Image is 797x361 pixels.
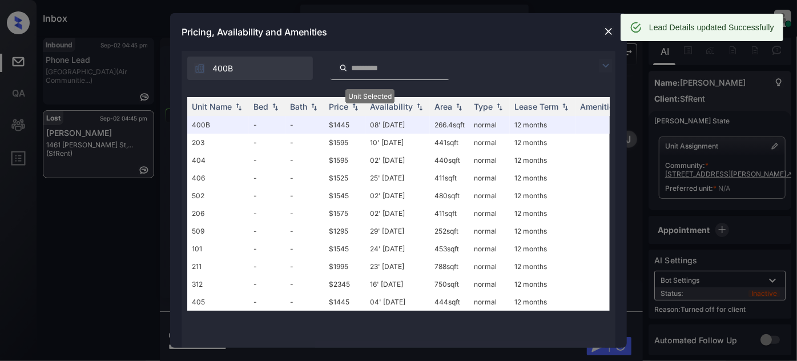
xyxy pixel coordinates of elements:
td: $1445 [324,293,365,311]
td: 12 months [510,134,575,151]
td: 02' [DATE] [365,151,430,169]
td: $1575 [324,204,365,222]
td: - [285,293,324,311]
td: 411 sqft [430,204,469,222]
td: $1295 [324,222,365,240]
td: 252 sqft [430,222,469,240]
td: - [285,169,324,187]
img: sorting [308,103,320,111]
td: 203 [187,134,249,151]
td: 23' [DATE] [365,258,430,275]
td: - [249,293,285,311]
img: sorting [269,103,281,111]
td: 29' [DATE] [365,222,430,240]
td: 04' [DATE] [365,293,430,311]
td: 12 months [510,169,575,187]
td: normal [469,293,510,311]
td: $1445 [324,116,365,134]
td: - [249,151,285,169]
td: normal [469,134,510,151]
td: 12 months [510,151,575,169]
div: Type [474,102,493,111]
td: $1595 [324,151,365,169]
td: - [285,204,324,222]
img: icon-zuma [339,63,348,73]
td: 400B [187,116,249,134]
td: 25' [DATE] [365,169,430,187]
td: 16' [DATE] [365,275,430,293]
td: 453 sqft [430,240,469,258]
td: - [249,275,285,293]
td: - [285,258,324,275]
td: 502 [187,187,249,204]
td: 211 [187,258,249,275]
div: Pricing, Availability and Amenities [170,13,627,51]
td: 206 [187,204,249,222]
td: $1545 [324,240,365,258]
td: - [249,258,285,275]
div: Price [329,102,348,111]
td: - [285,240,324,258]
td: $1595 [324,134,365,151]
td: $1545 [324,187,365,204]
td: 02' [DATE] [365,204,430,222]
img: close [603,26,614,37]
td: 750 sqft [430,275,469,293]
td: 312 [187,275,249,293]
td: 266.4 sqft [430,116,469,134]
td: normal [469,116,510,134]
td: - [249,187,285,204]
td: normal [469,151,510,169]
div: Bed [253,102,268,111]
div: Area [434,102,452,111]
td: - [285,275,324,293]
img: icon-zuma [194,63,206,74]
td: normal [469,187,510,204]
td: $1995 [324,258,365,275]
td: - [249,222,285,240]
td: - [285,151,324,169]
td: 02' [DATE] [365,187,430,204]
td: 12 months [510,204,575,222]
span: 400B [212,62,233,75]
img: sorting [349,103,361,111]
img: sorting [233,103,244,111]
td: 101 [187,240,249,258]
td: 411 sqft [430,169,469,187]
td: - [249,134,285,151]
td: 406 [187,169,249,187]
div: Bath [290,102,307,111]
div: Lease Term [514,102,558,111]
td: normal [469,275,510,293]
td: 10' [DATE] [365,134,430,151]
td: normal [469,240,510,258]
td: 12 months [510,293,575,311]
td: normal [469,169,510,187]
td: - [249,169,285,187]
td: $2345 [324,275,365,293]
td: - [249,240,285,258]
td: 405 [187,293,249,311]
td: 12 months [510,116,575,134]
td: 08' [DATE] [365,116,430,134]
td: - [249,204,285,222]
td: 12 months [510,240,575,258]
td: normal [469,204,510,222]
div: Availability [370,102,413,111]
td: 480 sqft [430,187,469,204]
td: - [285,222,324,240]
td: 444 sqft [430,293,469,311]
td: 404 [187,151,249,169]
td: 12 months [510,187,575,204]
td: 788 sqft [430,258,469,275]
td: 24' [DATE] [365,240,430,258]
td: $1525 [324,169,365,187]
td: 12 months [510,222,575,240]
img: icon-zuma [599,59,613,73]
td: - [285,116,324,134]
img: sorting [414,103,425,111]
img: sorting [453,103,465,111]
img: sorting [494,103,505,111]
td: 12 months [510,275,575,293]
td: - [249,116,285,134]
